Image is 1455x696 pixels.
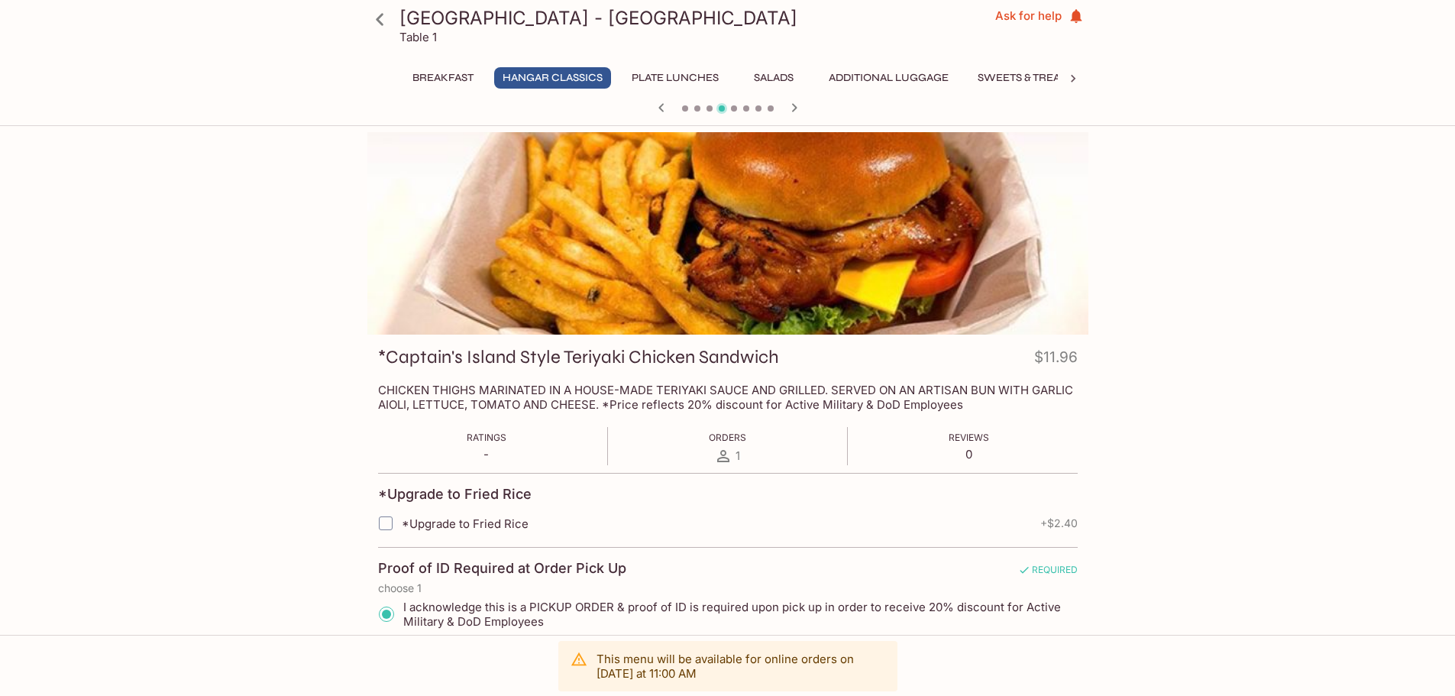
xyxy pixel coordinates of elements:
[378,345,779,369] h3: *Captain's Island Style Teriyaki Chicken Sandwich
[367,132,1088,335] div: *Captain's Island Style Teriyaki Chicken Sandwich
[709,432,746,443] span: Orders
[494,67,611,89] button: Hangar Classics
[623,67,727,89] button: Plate Lunches
[467,432,506,443] span: Ratings
[739,67,808,89] button: Salads
[467,447,506,461] p: -
[949,432,989,443] span: Reviews
[1018,564,1078,581] span: REQUIRED
[597,652,885,681] p: This menu will be available for online orders on [DATE] at 11:00 AM
[378,560,626,577] h4: Proof of ID Required at Order Pick Up
[402,516,529,531] span: *Upgrade to Fried Rice
[1034,345,1078,375] h4: $11.96
[378,582,1078,594] p: choose 1
[403,600,1065,629] span: I acknowledge this is a PICKUP ORDER & proof of ID is required upon pick up in order to receive 2...
[404,67,482,89] button: Breakfast
[399,30,437,44] p: Table 1
[1040,517,1078,529] span: + $2.40
[969,67,1080,89] button: Sweets & Treats
[378,383,1078,412] p: CHICKEN THIGHS MARINATED IN A HOUSE-MADE TERIYAKI SAUCE AND GRILLED. SERVED ON AN ARTISAN BUN WIT...
[949,447,989,461] p: 0
[820,67,957,89] button: Additional Luggage
[399,6,994,30] h3: [GEOGRAPHIC_DATA] - [GEOGRAPHIC_DATA]
[378,486,532,503] h4: *Upgrade to Fried Rice
[736,448,740,463] span: 1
